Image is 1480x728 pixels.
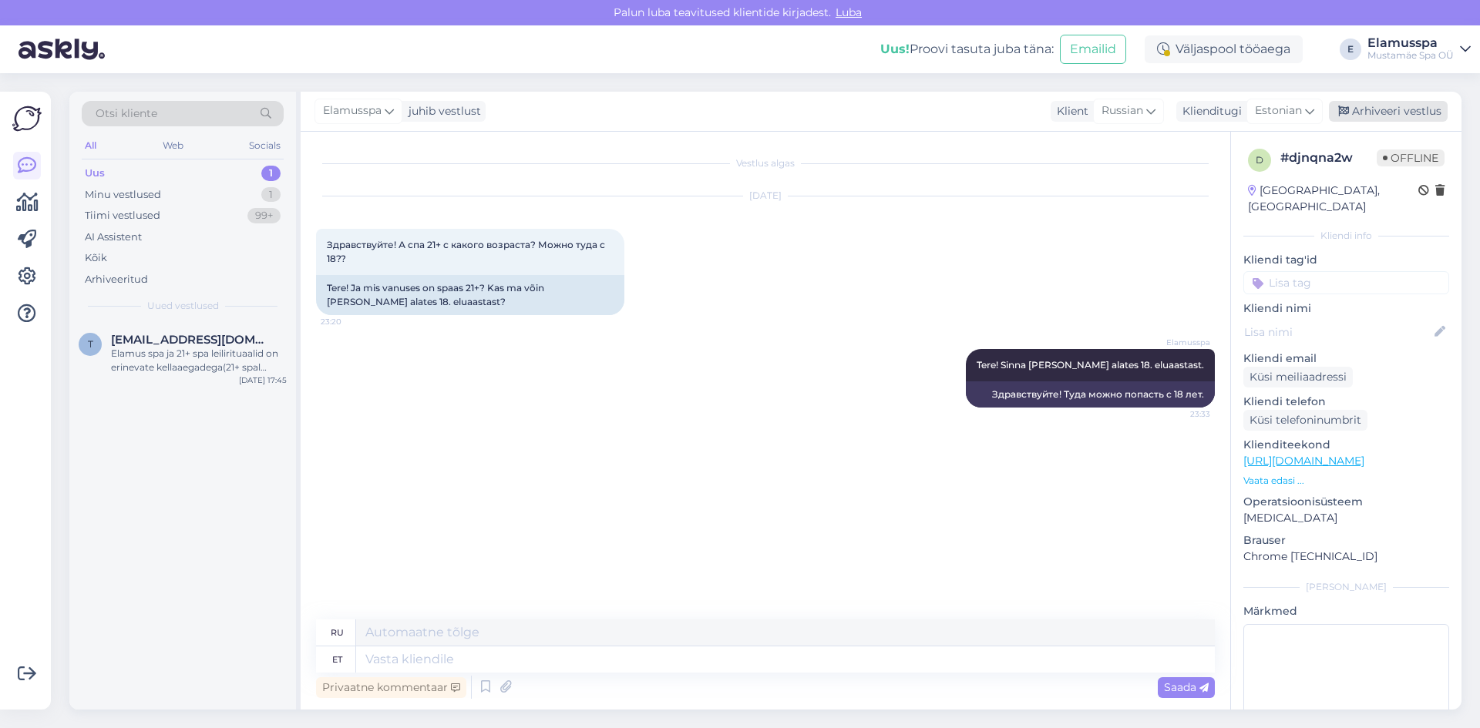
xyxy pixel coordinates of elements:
[1243,580,1449,594] div: [PERSON_NAME]
[261,166,281,181] div: 1
[332,646,342,673] div: et
[1243,532,1449,549] p: Brauser
[1145,35,1303,63] div: Väljaspool tööaega
[966,381,1215,408] div: Здравствуйте! Туда можно попасть с 18 лет.
[85,187,161,203] div: Minu vestlused
[1248,183,1418,215] div: [GEOGRAPHIC_DATA], [GEOGRAPHIC_DATA]
[1243,454,1364,468] a: [URL][DOMAIN_NAME]
[1243,300,1449,317] p: Kliendi nimi
[1367,37,1454,49] div: Elamusspa
[1102,102,1143,119] span: Russian
[323,102,382,119] span: Elamusspa
[316,189,1215,203] div: [DATE]
[977,359,1204,371] span: Tere! Sinna [PERSON_NAME] alates 18. eluaastast.
[246,136,284,156] div: Socials
[1243,394,1449,410] p: Kliendi telefon
[327,239,607,264] span: Здравствуйте! А спа 21+ с какого возраста? Можно туда с 18??
[316,677,466,698] div: Privaatne kommentaar
[1243,494,1449,510] p: Operatsioonisüsteem
[160,136,187,156] div: Web
[1243,367,1353,387] div: Küsi meiliaadressi
[1243,437,1449,453] p: Klienditeekond
[402,103,481,119] div: juhib vestlust
[1255,102,1302,119] span: Estonian
[1243,603,1449,619] p: Märkmed
[831,5,866,19] span: Luba
[12,104,42,133] img: Askly Logo
[1367,49,1454,62] div: Mustamäe Spa OÜ
[1256,154,1263,166] span: d
[1243,271,1449,294] input: Lisa tag
[1243,474,1449,488] p: Vaata edasi ...
[880,40,1054,59] div: Proovi tasuta juba täna:
[261,187,281,203] div: 1
[316,156,1215,170] div: Vestlus algas
[1243,351,1449,367] p: Kliendi email
[239,374,287,386] div: [DATE] 17:45
[96,106,157,122] span: Otsi kliente
[1244,324,1431,341] input: Lisa nimi
[1243,252,1449,268] p: Kliendi tag'id
[147,299,219,313] span: Uued vestlused
[1152,408,1210,420] span: 23:33
[88,338,93,350] span: t
[1243,229,1449,243] div: Kliendi info
[111,347,287,374] div: Elamus spa ja 21+ spa leilirituaalid on erinevate kellaaegadega(21+ spal pooltundidel ka.)Kas 21+...
[85,272,148,287] div: Arhiveeritud
[1243,549,1449,565] p: Chrome [TECHNICAL_ID]
[85,230,142,245] div: AI Assistent
[1367,37,1471,62] a: ElamusspaMustamäe Spa OÜ
[1176,103,1242,119] div: Klienditugi
[1377,149,1445,166] span: Offline
[880,42,910,56] b: Uus!
[1340,39,1361,60] div: E
[85,208,160,223] div: Tiimi vestlused
[1243,510,1449,526] p: [MEDICAL_DATA]
[111,333,271,347] span: tonuvalter7@gmail.com
[1060,35,1126,64] button: Emailid
[85,250,107,266] div: Kõik
[247,208,281,223] div: 99+
[1051,103,1088,119] div: Klient
[316,275,624,315] div: Tere! Ja mis vanuses on spaas 21+? Kas ma võin [PERSON_NAME] alates 18. eluaastast?
[82,136,99,156] div: All
[1164,680,1209,694] span: Saada
[1243,410,1367,431] div: Küsi telefoninumbrit
[321,316,378,327] span: 23:20
[1280,149,1377,167] div: # djnqna2w
[1152,337,1210,348] span: Elamusspa
[1329,101,1448,122] div: Arhiveeri vestlus
[331,619,344,646] div: ru
[85,166,105,181] div: Uus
